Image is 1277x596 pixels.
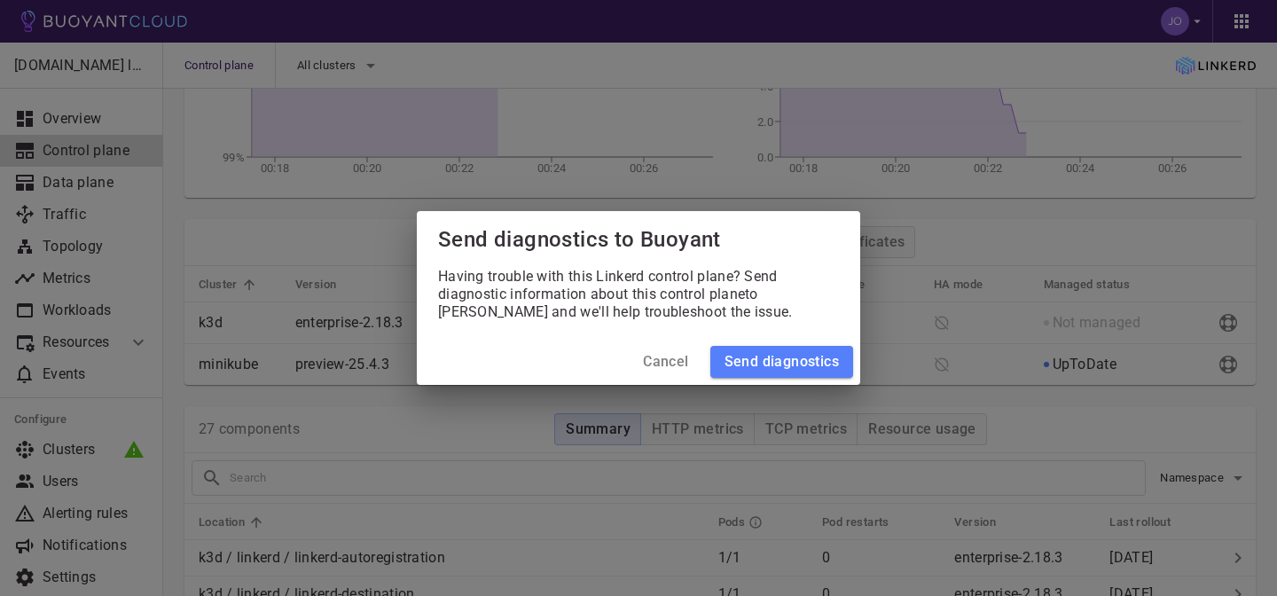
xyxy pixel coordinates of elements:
button: Cancel [636,346,695,378]
span: Send diagnostics to Buoyant [438,227,721,252]
p: Having trouble with this Linkerd control plane ? Send diagnostic information about this control p... [438,268,839,321]
h4: Send diagnostics [725,353,839,371]
h4: Cancel [643,353,688,371]
button: Send diagnostics [710,346,853,378]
